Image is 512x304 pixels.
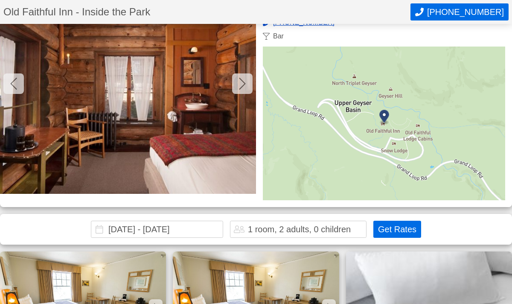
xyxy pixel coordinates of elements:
[427,7,504,17] span: [PHONE_NUMBER]
[263,47,505,200] img: map
[373,221,421,238] button: Get Rates
[3,7,410,17] h1: Old Faithful Inn - Inside the Park
[91,221,223,238] input: Choose Dates
[410,3,509,20] button: Call
[263,33,284,40] div: Bar
[248,225,351,234] div: 1 room, 2 adults, 0 children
